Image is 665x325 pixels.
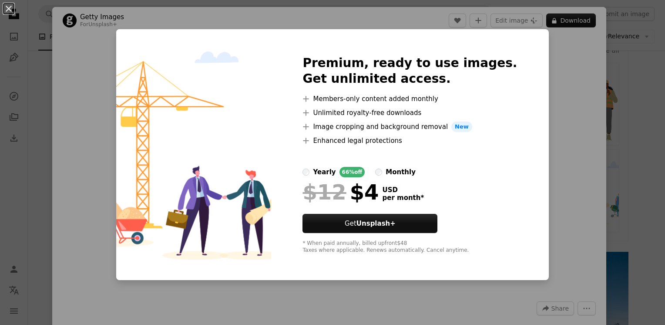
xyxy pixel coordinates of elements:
h2: Premium, ready to use images. Get unlimited access. [302,55,517,87]
span: USD [382,186,424,194]
li: Members-only content added monthly [302,94,517,104]
div: monthly [386,167,416,177]
div: yearly [313,167,336,177]
span: per month * [382,194,424,202]
input: monthly [375,169,382,176]
button: GetUnsplash+ [302,214,437,233]
span: New [451,122,472,132]
strong: Unsplash+ [356,220,396,227]
img: premium_vector-1682299687225-21d9ed5f8328 [116,29,271,280]
div: $4 [302,181,379,203]
span: $12 [302,181,346,203]
div: 66% off [339,167,365,177]
div: * When paid annually, billed upfront $48 Taxes where applicable. Renews automatically. Cancel any... [302,240,517,254]
li: Unlimited royalty-free downloads [302,108,517,118]
li: Image cropping and background removal [302,122,517,132]
li: Enhanced legal protections [302,135,517,146]
input: yearly66%off [302,169,309,176]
